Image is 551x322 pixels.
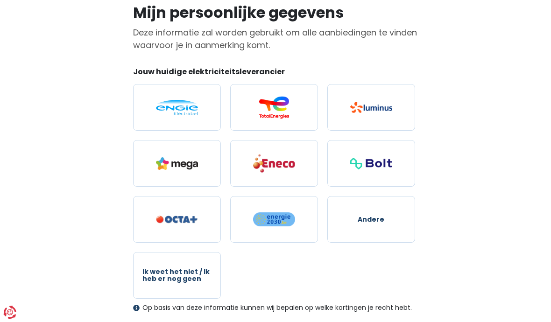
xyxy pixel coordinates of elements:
img: Engie / Electrabel [156,100,198,115]
div: Op basis van deze informatie kunnen wij bepalen op welke kortingen je recht hebt. [133,304,418,312]
img: Bolt [350,158,392,169]
h1: Mijn persoonlijke gegevens [133,4,418,21]
legend: Jouw huidige elektriciteitsleverancier [133,66,418,81]
img: Mega [156,157,198,170]
img: Eneco [253,154,295,173]
p: Deze informatie zal worden gebruikt om alle aanbiedingen te vinden waarvoor je in aanmerking komt. [133,26,418,51]
span: Andere [358,216,384,223]
img: Octa+ [156,216,198,224]
img: Luminus [350,102,392,113]
img: Energie2030 [253,212,295,227]
span: Ik weet het niet / Ik heb er nog geen [142,268,212,283]
img: Total Energies / Lampiris [253,96,295,119]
